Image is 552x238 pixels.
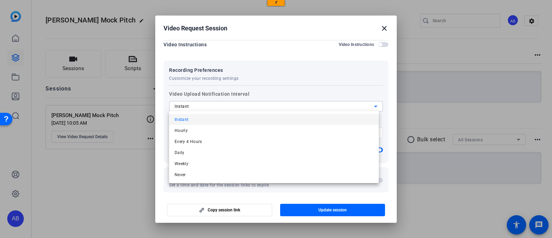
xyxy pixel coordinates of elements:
span: Every 4 Hours [175,137,202,146]
span: Instant [175,115,189,124]
span: Daily [175,149,185,157]
span: Hourly [175,126,188,135]
span: Weekly [175,160,188,168]
input: ASIN [93,2,126,11]
span: Never [175,171,186,179]
button: LOAD [126,2,141,11]
img: blueamy [16,2,24,11]
input: ASIN, PO, Alias, + more... [35,3,90,12]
